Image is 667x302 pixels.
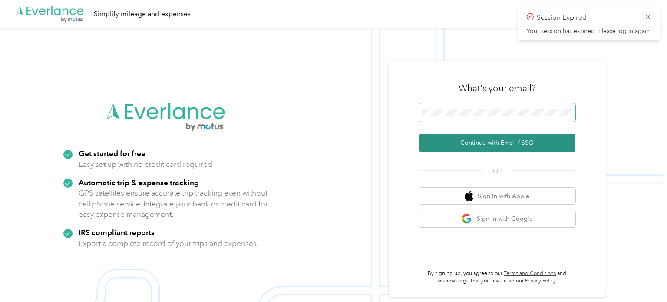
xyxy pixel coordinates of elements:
strong: Get started for free [79,149,145,158]
p: GPS satellites ensure accurate trip tracking even without cell phone service. Integrate your bank... [79,188,268,220]
a: Terms and Conditions [504,270,556,277]
p: By signing up, you agree to our and acknowledge that you have read our . [419,270,575,285]
span: OR [482,166,512,176]
div: Simplify mileage and expenses [94,9,191,20]
a: Privacy Policy [525,278,556,284]
button: google logoSign in with Google [419,210,575,227]
button: apple logoSign in with Apple [419,188,575,205]
h3: What's your email? [459,82,536,94]
p: Easy set up with no credit card required [79,159,212,170]
img: google logo [462,213,472,224]
button: Continue with Email / SSO [419,134,575,152]
p: Your session has expired. Please log in again. [527,27,651,35]
p: Export a complete record of your trips and expenses. [79,238,258,249]
strong: Automatic trip & expense tracking [79,178,199,187]
img: apple logo [465,191,473,202]
strong: IRS compliant reports [79,228,155,237]
p: Session Expired [537,12,638,23]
